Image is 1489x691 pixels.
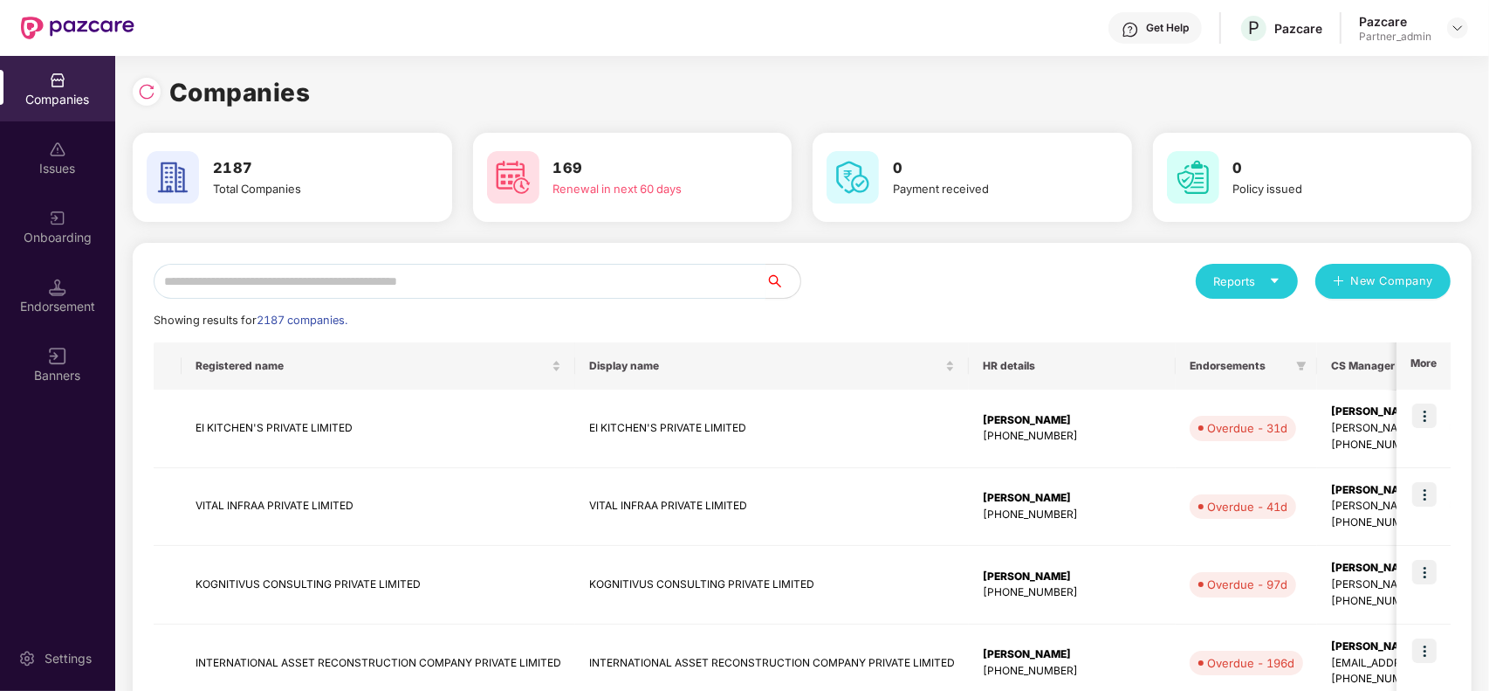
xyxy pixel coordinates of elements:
[213,157,402,180] h3: 2187
[1146,21,1189,35] div: Get Help
[1359,30,1431,44] div: Partner_admin
[1293,356,1310,377] span: filter
[1396,342,1451,390] th: More
[589,359,942,373] span: Display name
[983,569,1162,585] div: [PERSON_NAME]
[1351,273,1434,290] span: New Company
[553,157,743,180] h3: 169
[983,412,1162,429] div: [PERSON_NAME]
[1359,13,1431,30] div: Pazcare
[1207,576,1287,593] div: Overdue - 97d
[1296,361,1307,371] span: filter
[765,264,801,299] button: search
[827,151,879,204] img: svg+xml;base64,PHN2ZyB4bWxucz0iaHR0cDovL3d3dy53My5vcmcvMjAwMC9zdmciIHdpZHRoPSI2MCIgaGVpZ2h0PSI2MC...
[575,468,969,547] td: VITAL INFRAA PRIVATE LIMITED
[1269,275,1280,287] span: caret-down
[1190,359,1289,373] span: Endorsements
[983,428,1162,445] div: [PHONE_NUMBER]
[182,468,575,547] td: VITAL INFRAA PRIVATE LIMITED
[49,348,66,365] img: svg+xml;base64,PHN2ZyB3aWR0aD0iMTYiIGhlaWdodD0iMTYiIHZpZXdCb3g9IjAgMCAxNiAxNiIgZmlsbD0ibm9uZSIgeG...
[1412,560,1437,584] img: icon
[893,180,1082,197] div: Payment received
[983,663,1162,680] div: [PHONE_NUMBER]
[18,650,36,667] img: svg+xml;base64,PHN2ZyBpZD0iU2V0dGluZy0yMHgyMCIgeG1sbnM9Imh0dHA6Ly93d3cudzMub3JnLzIwMDAvc3ZnIiB3aW...
[575,546,969,625] td: KOGNITIVUS CONSULTING PRIVATE LIMITED
[1412,482,1437,507] img: icon
[1248,17,1259,38] span: P
[983,490,1162,507] div: [PERSON_NAME]
[49,72,66,89] img: svg+xml;base64,PHN2ZyBpZD0iQ29tcGFuaWVzIiB4bWxucz0iaHR0cDovL3d3dy53My5vcmcvMjAwMC9zdmciIHdpZHRoPS...
[196,359,548,373] span: Registered name
[182,390,575,468] td: EI KITCHEN'S PRIVATE LIMITED
[1207,498,1287,515] div: Overdue - 41d
[169,73,311,112] h1: Companies
[1412,639,1437,663] img: icon
[39,650,97,667] div: Settings
[1315,264,1451,299] button: plusNew Company
[1167,151,1219,204] img: svg+xml;base64,PHN2ZyB4bWxucz0iaHR0cDovL3d3dy53My5vcmcvMjAwMC9zdmciIHdpZHRoPSI2MCIgaGVpZ2h0PSI2MC...
[49,279,66,296] img: svg+xml;base64,PHN2ZyB3aWR0aD0iMTQuNSIgaGVpZ2h0PSIxNC41IiB2aWV3Qm94PSIwIDAgMTYgMTYiIGZpbGw9Im5vbm...
[182,546,575,625] td: KOGNITIVUS CONSULTING PRIVATE LIMITED
[765,274,800,288] span: search
[983,646,1162,663] div: [PERSON_NAME]
[1233,180,1423,197] div: Policy issued
[1274,20,1322,37] div: Pazcare
[1233,157,1423,180] h3: 0
[1213,273,1280,290] div: Reports
[49,210,66,227] img: svg+xml;base64,PHN2ZyB3aWR0aD0iMjAiIGhlaWdodD0iMjAiIHZpZXdCb3g9IjAgMCAyMCAyMCIgZmlsbD0ibm9uZSIgeG...
[983,584,1162,601] div: [PHONE_NUMBER]
[138,83,155,100] img: svg+xml;base64,PHN2ZyBpZD0iUmVsb2FkLTMyeDMyIiB4bWxucz0iaHR0cDovL3d3dy53My5vcmcvMjAwMC9zdmciIHdpZH...
[1333,275,1344,289] span: plus
[1207,654,1294,672] div: Overdue - 196d
[213,180,402,197] div: Total Companies
[182,342,575,390] th: Registered name
[1207,419,1287,437] div: Overdue - 31d
[575,342,969,390] th: Display name
[1451,21,1465,35] img: svg+xml;base64,PHN2ZyBpZD0iRHJvcGRvd24tMzJ4MzIiIHhtbG5zPSJodHRwOi8vd3d3LnczLm9yZy8yMDAwL3N2ZyIgd2...
[575,390,969,468] td: EI KITCHEN'S PRIVATE LIMITED
[983,507,1162,523] div: [PHONE_NUMBER]
[257,314,347,327] span: 2187 companies.
[154,314,347,327] span: Showing results for
[49,141,66,158] img: svg+xml;base64,PHN2ZyBpZD0iSXNzdWVzX2Rpc2FibGVkIiB4bWxucz0iaHR0cDovL3d3dy53My5vcmcvMjAwMC9zdmciIH...
[147,151,199,204] img: svg+xml;base64,PHN2ZyB4bWxucz0iaHR0cDovL3d3dy53My5vcmcvMjAwMC9zdmciIHdpZHRoPSI2MCIgaGVpZ2h0PSI2MC...
[969,342,1176,390] th: HR details
[21,17,134,39] img: New Pazcare Logo
[487,151,539,204] img: svg+xml;base64,PHN2ZyB4bWxucz0iaHR0cDovL3d3dy53My5vcmcvMjAwMC9zdmciIHdpZHRoPSI2MCIgaGVpZ2h0PSI2MC...
[893,157,1082,180] h3: 0
[1412,404,1437,428] img: icon
[1122,21,1139,38] img: svg+xml;base64,PHN2ZyBpZD0iSGVscC0zMngzMiIgeG1sbnM9Imh0dHA6Ly93d3cudzMub3JnLzIwMDAvc3ZnIiB3aWR0aD...
[553,180,743,197] div: Renewal in next 60 days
